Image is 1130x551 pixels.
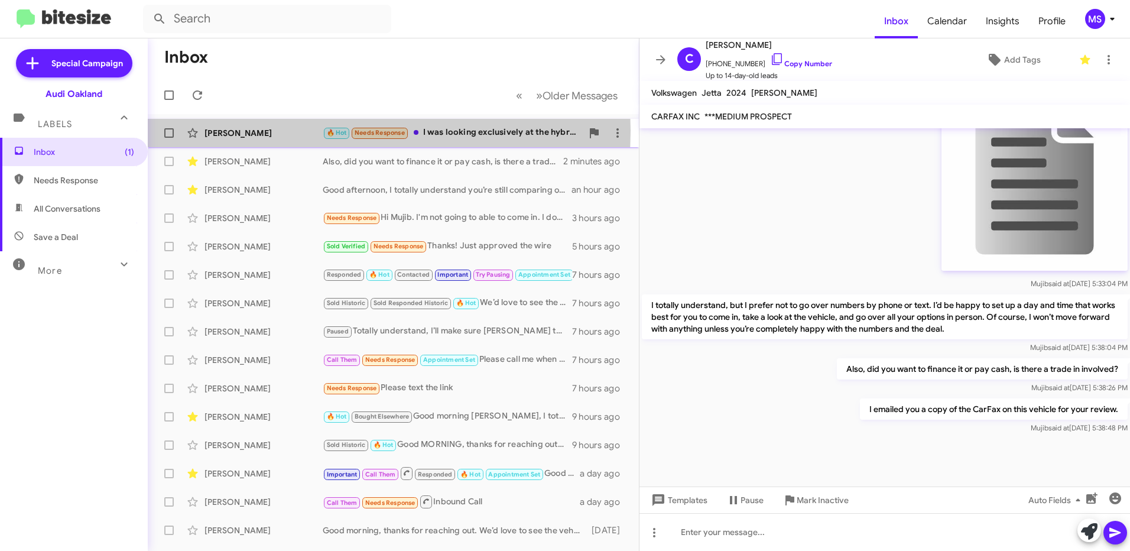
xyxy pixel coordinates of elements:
div: Please call me when you get a chance we are ready [323,353,572,367]
span: [PERSON_NAME] [751,87,817,98]
span: Important [437,271,468,278]
div: [PERSON_NAME] [204,524,323,536]
div: [PERSON_NAME] [204,269,323,281]
div: [PERSON_NAME] [204,496,323,508]
span: Mark Inactive [797,490,849,511]
div: [PERSON_NAME] [204,184,323,196]
span: Needs Response [327,214,377,222]
span: Call Them [327,499,358,507]
span: Sold Historic [327,299,366,307]
div: [PERSON_NAME] [204,468,323,479]
p: I totally understand, but I prefer not to go over numbers by phone or text. I’d be happy to set u... [642,294,1128,339]
span: Sold Responded Historic [374,299,449,307]
span: Responded [327,271,362,278]
div: 9 hours ago [572,439,629,451]
span: Mujib [DATE] 5:33:04 PM [1031,279,1128,288]
input: Search [143,5,391,33]
div: 5 hours ago [572,241,629,252]
button: Pause [717,490,773,511]
span: Mujib [DATE] 5:38:26 PM [1031,383,1128,392]
span: Paused [327,328,349,335]
div: [PERSON_NAME] [204,155,323,167]
span: Older Messages [543,89,618,102]
div: Good afternoon Tecleab. Thank you for that information. I wanted to check in and see if you did s... [323,466,580,481]
div: Audi Oakland [46,88,102,100]
span: Templates [649,490,707,511]
span: Bought Elsewhere [355,413,409,420]
div: Good afternoon, I totally understand you’re still comparing options and trims. The Tacoma 4x4s ar... [323,184,572,196]
span: ***MEDIUM PROSPECT [704,111,792,122]
span: 🔥 Hot [327,129,347,137]
span: [PHONE_NUMBER] [706,52,832,70]
div: 7 hours ago [572,269,629,281]
div: I wound up purchasing a new x5. Thanks [323,268,572,281]
span: said at [1048,279,1069,288]
div: Good morning [PERSON_NAME], I totally understand, that’s a strong offer from Polestar, and I resp... [323,410,572,423]
button: Templates [639,490,717,511]
span: Needs Response [327,384,377,392]
img: 9k= [941,85,1128,271]
span: Sold Historic [327,441,366,449]
span: [PERSON_NAME] [706,38,832,52]
div: [PERSON_NAME] [204,326,323,338]
a: Inbox [875,4,918,38]
button: Auto Fields [1019,490,1095,511]
p: I emailed you a copy of the CarFax on this vehicle for your review. [860,398,1128,420]
span: Pause [741,490,764,511]
div: [PERSON_NAME] [204,411,323,423]
span: Add Tags [1004,49,1041,70]
span: Appointment Set [488,471,540,478]
div: [PERSON_NAME] [204,241,323,252]
span: Important [327,471,358,478]
a: Insights [976,4,1029,38]
span: 🔥 Hot [460,471,480,478]
div: 7 hours ago [572,297,629,309]
span: 🔥 Hot [327,413,347,420]
span: Labels [38,119,72,129]
span: Up to 14-day-old leads [706,70,832,82]
div: [PERSON_NAME] [204,383,323,394]
div: a day ago [580,468,629,479]
span: 2024 [726,87,746,98]
div: 2 minutes ago [563,155,629,167]
div: Good morning, thanks for reaching out. We’d love to see the vehicle in person to give the most ac... [323,524,586,536]
div: MS [1085,9,1105,29]
p: Also, did you want to finance it or pay cash, is there a trade in involved? [837,358,1128,380]
button: Previous [509,83,530,108]
a: Copy Number [770,59,832,68]
div: Please text the link [323,381,572,395]
span: Needs Response [374,242,424,250]
button: MS [1075,9,1117,29]
div: Inbound Call [323,494,580,509]
span: » [536,88,543,103]
div: [PERSON_NAME] [204,127,323,139]
span: Mujib [DATE] 5:38:04 PM [1030,343,1128,352]
div: [PERSON_NAME] [204,297,323,309]
span: said at [1048,423,1069,432]
div: Hi Mujib. I'm not going to able to come in. I don't have time. I'd appreciate a proposal lease or... [323,211,572,225]
span: said at [1049,383,1070,392]
span: Sold Verified [327,242,366,250]
span: Try Pausing [476,271,510,278]
h1: Inbox [164,48,208,67]
div: [PERSON_NAME] [204,212,323,224]
div: Also, did you want to finance it or pay cash, is there a trade in involved? [323,155,563,167]
span: 🔥 Hot [456,299,476,307]
div: 7 hours ago [572,383,629,394]
span: Profile [1029,4,1075,38]
div: 9 hours ago [572,411,629,423]
div: an hour ago [572,184,629,196]
span: Jetta [702,87,722,98]
div: Thanks! Just approved the wire [323,239,572,253]
span: Responded [418,471,453,478]
span: Inbox [34,146,134,158]
div: 7 hours ago [572,326,629,338]
span: More [38,265,62,276]
span: Save a Deal [34,231,78,243]
a: Calendar [918,4,976,38]
button: Mark Inactive [773,490,858,511]
span: « [516,88,522,103]
div: 7 hours ago [572,354,629,366]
